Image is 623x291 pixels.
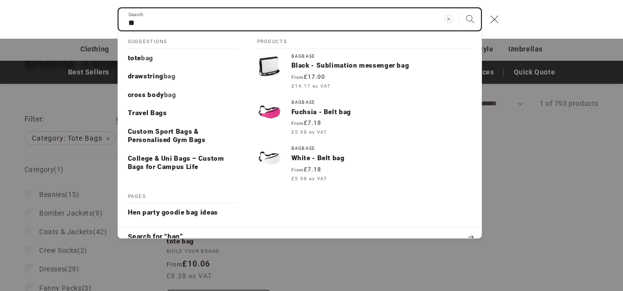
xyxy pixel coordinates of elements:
button: Search [459,8,481,30]
p: College & Uni Bags – Custom Bags for Campus Life [128,154,238,171]
button: Clear search term [438,8,459,30]
p: tote bag [128,54,153,63]
img: Belt bag [257,146,282,170]
a: Travel Bags [118,104,247,122]
p: White - Belt bag [291,154,472,163]
p: Fuchsia - Belt bag [291,108,472,117]
a: cross body bag [118,86,247,104]
h2: Suggestions [128,31,238,49]
span: cross body [128,91,164,98]
strong: £7.18 [291,166,321,173]
a: BagbaseFuchsia - Belt bag From£7.18 £5.98 ex VAT [247,95,481,141]
span: £5.98 ex VAT [291,175,327,182]
mark: bag [164,72,176,80]
a: Hen party goodie bag ideas [118,203,247,222]
h2: Pages [128,186,238,204]
div: Bagbase [291,146,472,151]
p: Hen party goodie bag ideas [128,208,218,217]
p: drawstring bag [128,72,176,81]
a: Custom Sport Bags & Personalised Gym Bags [118,122,247,149]
div: Bagbase [291,54,472,59]
span: £5.98 ex VAT [291,128,327,136]
span: drawstring [128,72,164,80]
p: Custom Sport Bags & Personalised Gym Bags [128,127,238,145]
p: Black - Sublimation messenger bag [291,61,472,70]
span: £14.17 ex VAT [291,82,331,90]
span: From [291,75,304,80]
a: BagbaseWhite - Belt bag From£7.18 £5.98 ex VAT [247,141,481,187]
mark: bag [141,54,153,62]
span: From [291,121,304,126]
div: Bagbase [291,100,472,105]
span: tote [128,54,142,62]
a: tote bag [118,49,247,68]
a: College & Uni Bags – Custom Bags for Campus Life [118,149,247,176]
span: From [291,168,304,172]
p: cross body bag [128,91,176,99]
p: Travel Bags [128,109,167,118]
img: Sublimation messenger bag [257,54,282,78]
span: Search for “bag” [128,232,183,242]
strong: £7.18 [291,120,321,126]
h2: Products [257,31,472,49]
a: drawstring bag [118,67,247,86]
strong: £17.00 [291,73,325,80]
button: Close [484,9,505,30]
iframe: Chat Widget [459,185,623,291]
a: BagbaseBlack - Sublimation messenger bag From£17.00 £14.17 ex VAT [247,49,481,95]
img: Belt bag [257,100,282,124]
mark: bag [164,91,176,98]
